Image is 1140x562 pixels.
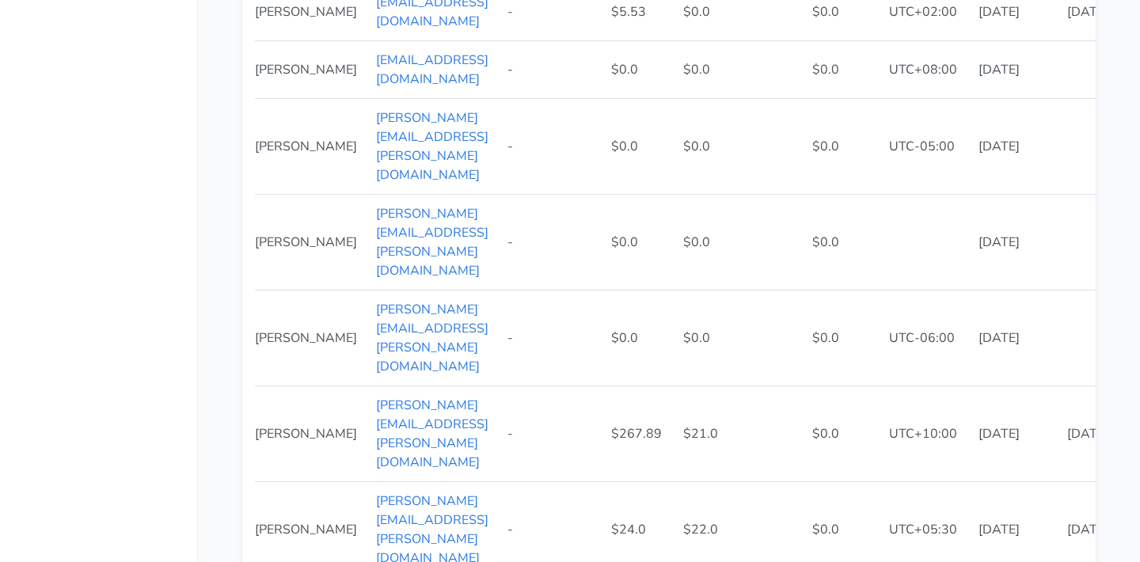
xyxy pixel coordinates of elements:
[255,194,367,290] td: [PERSON_NAME]
[880,290,969,385] td: UTC-06:00
[602,98,674,194] td: $0.0
[255,385,367,481] td: [PERSON_NAME]
[803,40,880,98] td: $0.0
[969,194,1058,290] td: [DATE]
[674,194,803,290] td: $0.0
[498,290,602,385] td: -
[969,290,1058,385] td: [DATE]
[674,40,803,98] td: $0.0
[376,397,488,471] a: [PERSON_NAME][EMAIL_ADDRESS][PERSON_NAME][DOMAIN_NAME]
[674,98,803,194] td: $0.0
[602,385,674,481] td: $267.89
[498,98,602,194] td: -
[880,40,969,98] td: UTC+08:00
[376,51,488,88] a: [EMAIL_ADDRESS][DOMAIN_NAME]
[803,194,880,290] td: $0.0
[602,40,674,98] td: $0.0
[498,385,602,481] td: -
[376,205,488,279] a: [PERSON_NAME][EMAIL_ADDRESS][PERSON_NAME][DOMAIN_NAME]
[376,109,488,184] a: [PERSON_NAME][EMAIL_ADDRESS][PERSON_NAME][DOMAIN_NAME]
[674,290,803,385] td: $0.0
[602,194,674,290] td: $0.0
[969,40,1058,98] td: [DATE]
[674,385,803,481] td: $21.0
[255,290,367,385] td: [PERSON_NAME]
[498,194,602,290] td: -
[255,40,367,98] td: [PERSON_NAME]
[969,385,1058,481] td: [DATE]
[376,301,488,375] a: [PERSON_NAME][EMAIL_ADDRESS][PERSON_NAME][DOMAIN_NAME]
[602,290,674,385] td: $0.0
[803,290,880,385] td: $0.0
[498,40,602,98] td: -
[880,98,969,194] td: UTC-05:00
[803,98,880,194] td: $0.0
[255,98,367,194] td: [PERSON_NAME]
[880,385,969,481] td: UTC+10:00
[803,385,880,481] td: $0.0
[969,98,1058,194] td: [DATE]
